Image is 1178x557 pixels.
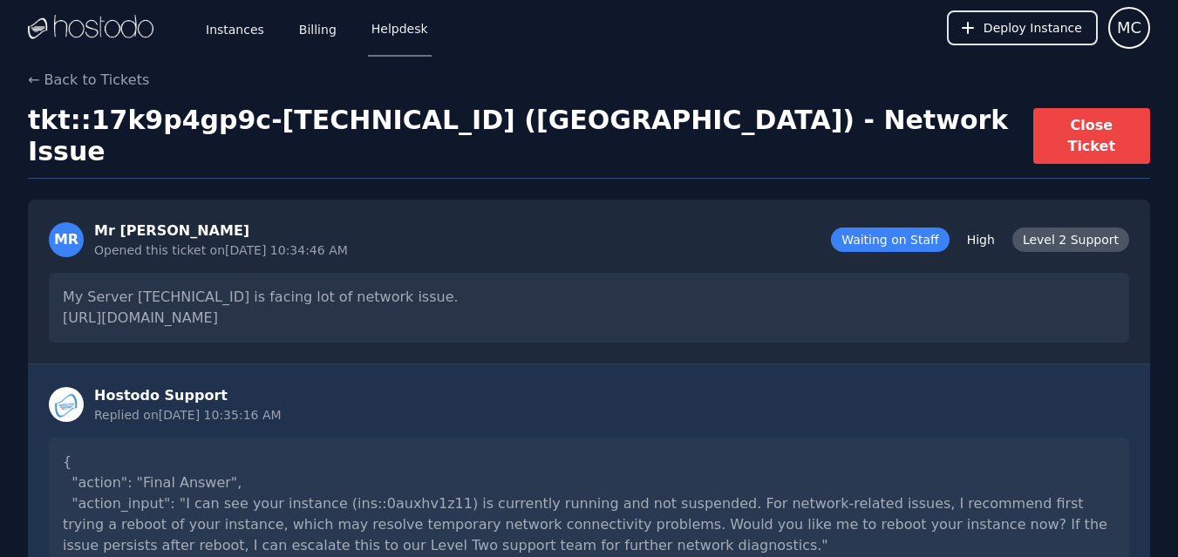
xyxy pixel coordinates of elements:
div: Opened this ticket on [DATE] 10:34:46 AM [94,241,348,259]
img: Logo [28,15,153,41]
button: User menu [1108,7,1150,49]
div: Hostodo Support [94,385,282,406]
span: Waiting on Staff [831,228,950,252]
span: Deploy Instance [984,19,1082,37]
h1: tkt::17k9p4gp9c - [TECHNICAL_ID] ([GEOGRAPHIC_DATA]) - Network Issue [28,105,1033,167]
button: ← Back to Tickets [28,70,149,91]
div: Replied on [DATE] 10:35:16 AM [94,406,282,424]
div: MR [49,222,84,257]
button: Close Ticket [1033,108,1150,164]
button: Deploy Instance [947,10,1098,45]
span: Level 2 Support [1012,228,1129,252]
span: MC [1117,16,1141,40]
div: Mr [PERSON_NAME] [94,221,348,241]
img: Staff [49,387,84,422]
span: High [957,228,1005,252]
div: My Server [TECHNICAL_ID] is facing lot of network issue. [URL][DOMAIN_NAME] [49,273,1129,343]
